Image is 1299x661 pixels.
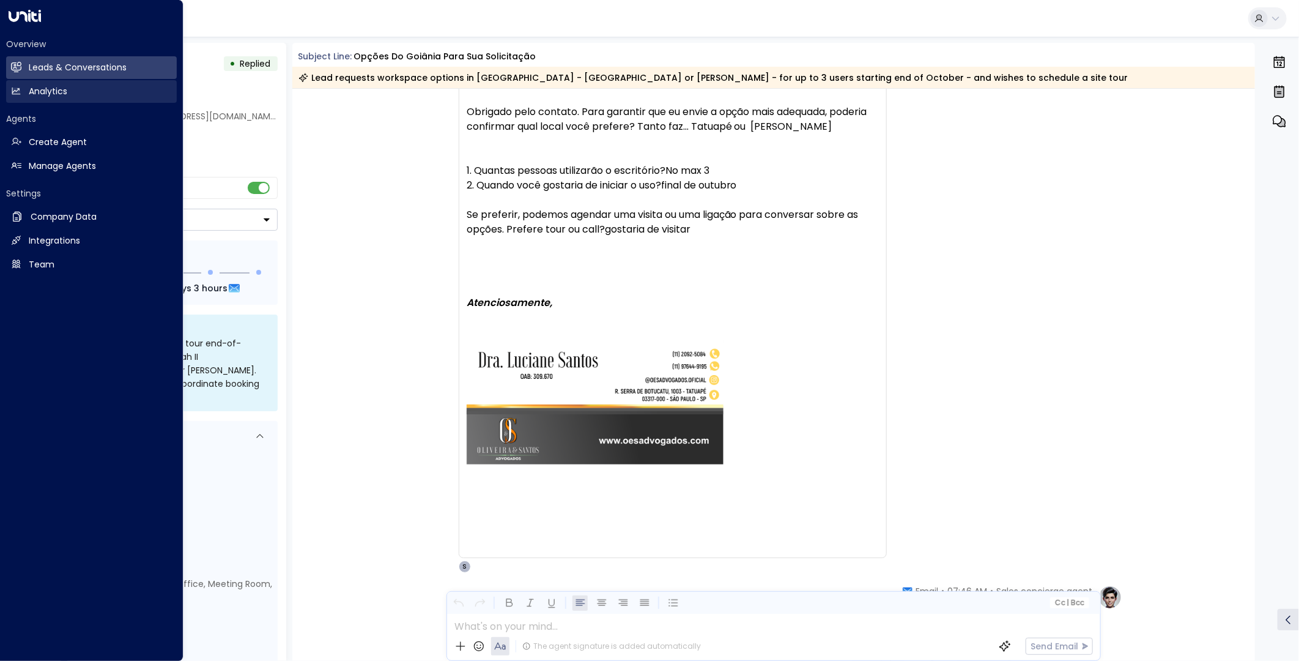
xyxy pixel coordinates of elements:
h2: Create Agent [29,136,87,149]
button: Cc|Bcc [1049,597,1089,609]
span: No max 3 [665,163,709,178]
span: In about 1 days 3 hours [124,282,228,295]
span: 07:46 AM [948,585,988,597]
span: Email [916,585,939,597]
span: Replied [240,58,271,70]
h2: Overview [6,38,177,50]
a: Company Data [6,206,177,228]
button: Redo [472,596,487,611]
a: Leads & Conversations [6,56,177,79]
div: Follow Up Sequence [60,250,268,263]
a: Manage Agents [6,155,177,177]
button: Undo [451,596,466,611]
h2: Analytics [29,85,67,98]
h2: Team [29,258,54,271]
h2: Settings [6,187,177,200]
a: Create Agent [6,131,177,154]
div: S [459,561,471,573]
h2: Manage Agents [29,160,96,173]
img: profile-logo.png [1098,585,1122,610]
span: Cc Bcc [1054,599,1084,607]
a: Analytics [6,80,177,103]
h2: Company Data [31,211,97,223]
div: Lead requests workspace options in [GEOGRAPHIC_DATA] - [GEOGRAPHIC_DATA] or [PERSON_NAME] - for u... [298,72,1128,84]
div: Next Follow Up: [60,282,268,295]
a: Team [6,253,177,276]
span: Sales concierge agent [997,585,1093,597]
i: Atenciosamente, [467,296,552,310]
span: gostaria de visitar [605,222,690,237]
h2: Leads & Conversations [29,61,127,74]
span: • [942,585,945,597]
h2: Agents [6,113,177,125]
a: Integrations [6,230,177,252]
span: Subject Line: [298,50,352,62]
img: AIorK4xiNEvg_ilFzctou4QqurBcMf2XbKVhePg2yewqbBHNDghsL6ZmR5-LWcYFzo62FC7HXJ9o2ONhUK1a [467,340,724,465]
h2: Integrations [29,234,80,247]
div: Obrigado pelo contato. Para garantir que eu envie a opção mais adequada, poderia confirmar qual l... [467,105,879,134]
div: Opções do Goiânia para sua solicitação [353,50,536,63]
div: The agent signature is added automatically [522,641,701,652]
span: final de outubro [661,178,737,193]
span: | [1067,599,1069,607]
span: • [991,585,994,597]
div: • [230,53,236,75]
div: 1. Quantas pessoas utilizarão o escritório? 2. Quando você gostaria de iniciar o uso? Se preferir... [467,105,879,252]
